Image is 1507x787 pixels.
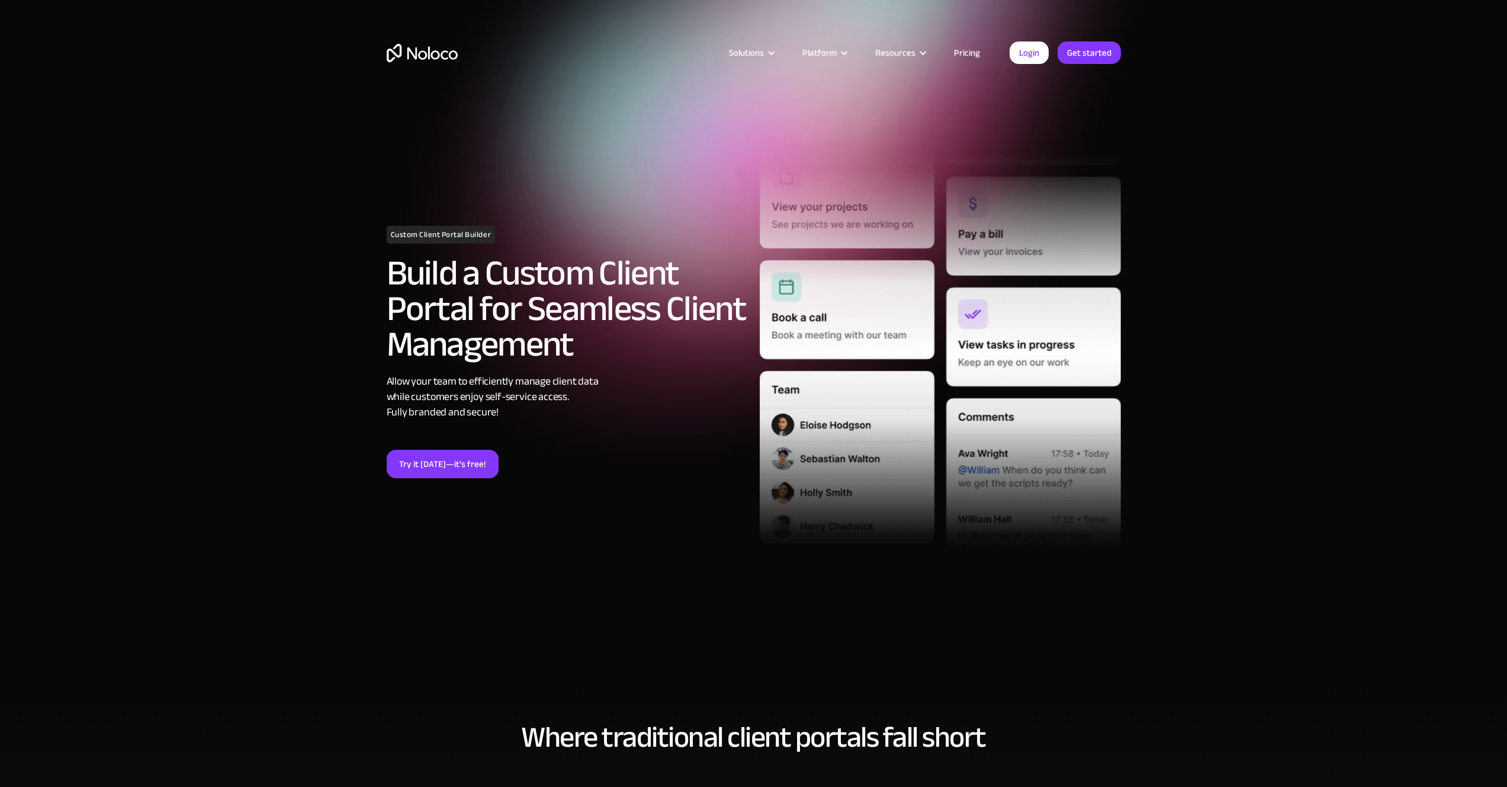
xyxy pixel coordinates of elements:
a: Login [1010,41,1049,64]
a: Pricing [939,45,995,60]
div: Platform [788,45,860,60]
div: Solutions [729,45,764,60]
a: Try it [DATE]—it’s free! [387,450,499,478]
div: Solutions [714,45,788,60]
a: home [387,44,458,62]
div: Resources [860,45,939,60]
h2: Where traditional client portals fall short [387,721,1121,753]
div: Resources [875,45,915,60]
div: Platform [802,45,837,60]
a: Get started [1058,41,1121,64]
h1: Custom Client Portal Builder [387,226,496,244]
div: Allow your team to efficiently manage client data while customers enjoy self-service access. Full... [387,374,748,420]
h2: Build a Custom Client Portal for Seamless Client Management [387,255,748,362]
